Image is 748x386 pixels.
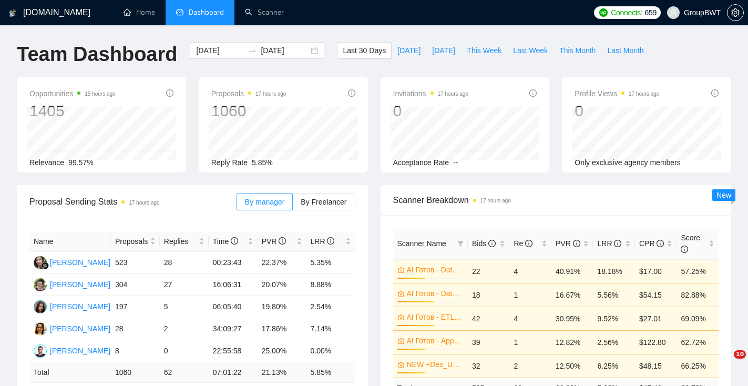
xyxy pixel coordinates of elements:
[727,8,743,17] span: setting
[248,46,257,55] span: swap-right
[468,354,510,378] td: 32
[111,252,160,274] td: 523
[34,258,110,266] a: SN[PERSON_NAME]
[575,87,659,100] span: Profile Views
[677,354,719,378] td: 66.25%
[29,101,116,121] div: 1405
[551,283,593,307] td: 16.67%
[85,91,115,97] time: 15 hours ago
[306,252,355,274] td: 5.35%
[453,158,458,167] span: --
[551,307,593,330] td: 30.95%
[599,8,608,17] img: upwork-logo.png
[397,290,405,297] span: crown
[681,233,700,253] span: Score
[635,330,677,354] td: $122.80
[559,45,596,56] span: This Month
[213,237,238,246] span: Time
[509,330,551,354] td: 1
[657,240,664,247] span: info-circle
[231,237,238,245] span: info-circle
[306,340,355,362] td: 0.00%
[635,354,677,378] td: $48.15
[248,46,257,55] span: to
[34,280,110,288] a: AS[PERSON_NAME]
[514,239,532,248] span: Re
[34,278,47,291] img: AS
[461,42,507,59] button: This Week
[716,191,731,199] span: New
[551,330,593,354] td: 12.82%
[34,322,47,336] img: OL
[252,158,273,167] span: 5.85%
[614,240,621,247] span: info-circle
[509,259,551,283] td: 4
[432,45,455,56] span: [DATE]
[306,296,355,318] td: 2.54%
[480,198,511,204] time: 17 hours ago
[556,239,580,248] span: PVR
[261,45,309,56] input: End date
[50,279,110,290] div: [PERSON_NAME]
[629,91,659,97] time: 17 hours ago
[306,362,355,383] td: 5.85 %
[407,264,462,276] a: AI Готов - Data Scraping Expert
[255,91,286,97] time: 17 hours ago
[311,237,335,246] span: LRR
[327,237,334,245] span: info-circle
[407,288,462,299] a: AI Готов - Data Scraping Intermediate
[593,283,635,307] td: 5.56%
[393,101,468,121] div: 0
[611,7,642,18] span: Connects:
[50,323,110,334] div: [PERSON_NAME]
[393,158,449,167] span: Acceptance Rate
[160,362,209,383] td: 62
[211,158,248,167] span: Reply Rate
[407,335,462,347] a: AI Готов - App/Application
[279,237,286,245] span: info-circle
[457,240,464,247] span: filter
[258,274,306,296] td: 20.07%
[209,252,258,274] td: 00:23:43
[468,307,510,330] td: 42
[258,296,306,318] td: 19.80%
[124,8,155,17] a: homeHome
[397,239,446,248] span: Scanner Name
[176,8,183,16] span: dashboard
[712,350,737,375] iframe: Intercom live chat
[211,87,286,100] span: Proposals
[306,318,355,340] td: 7.14%
[9,5,16,22] img: logo
[597,239,621,248] span: LRR
[575,101,659,121] div: 0
[34,324,110,332] a: OL[PERSON_NAME]
[392,42,426,59] button: [DATE]
[245,198,284,206] span: By manager
[29,195,237,208] span: Proposal Sending Stats
[34,302,110,310] a: SK[PERSON_NAME]
[306,274,355,296] td: 8.88%
[50,345,110,357] div: [PERSON_NAME]
[160,340,209,362] td: 0
[575,158,681,167] span: Only exclusive agency members
[645,7,657,18] span: 659
[397,337,405,344] span: crown
[407,359,462,370] a: NEW +Des_UI/UX_b2b
[635,283,677,307] td: $54.15
[29,362,111,383] td: Total
[68,158,93,167] span: 99.57%
[397,361,405,368] span: crown
[29,158,64,167] span: Relevance
[166,89,173,97] span: info-circle
[301,198,346,206] span: By Freelancer
[196,45,244,56] input: Start date
[111,340,160,362] td: 8
[111,318,160,340] td: 28
[727,4,744,21] button: setting
[573,240,580,247] span: info-circle
[209,340,258,362] td: 22:55:58
[525,240,532,247] span: info-circle
[189,8,224,17] span: Dashboard
[593,330,635,354] td: 2.56%
[397,313,405,321] span: crown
